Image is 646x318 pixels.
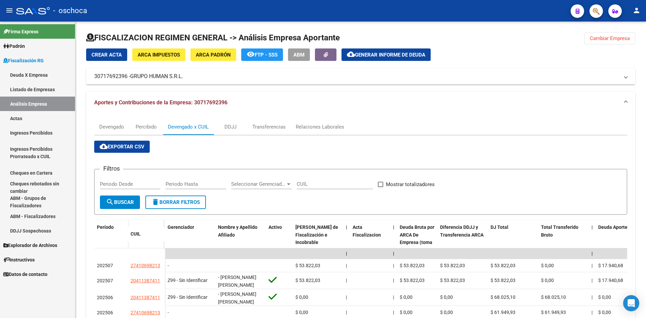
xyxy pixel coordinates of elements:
span: - [PERSON_NAME] [PERSON_NAME] [218,275,256,288]
span: [PERSON_NAME] de Fiscalización e Incobrable [295,224,338,245]
span: - [168,263,169,268]
datatable-header-cell: | [589,220,596,265]
datatable-header-cell: Deuda Bruta Neto de Fiscalización e Incobrable [293,220,343,265]
span: 202507 [97,278,113,283]
span: Borrar Filtros [151,199,200,205]
span: Buscar [106,199,134,205]
span: Firma Express [3,28,38,35]
span: FTP - SSS [255,52,278,58]
span: $ 0,00 [295,294,308,300]
span: Instructivos [3,256,35,263]
button: Buscar [100,196,140,209]
span: $ 53.822,03 [440,278,465,283]
datatable-header-cell: Diferencia DDJJ y Transferencia ARCA [437,220,488,265]
span: | [346,263,347,268]
mat-icon: search [106,198,114,206]
span: ARCA Impuestos [138,52,180,58]
div: Open Intercom Messenger [623,295,639,311]
span: $ 0,00 [598,310,611,315]
span: Deuda Bruta por ARCA De Empresa (toma en cuenta todos los afiliados) [400,224,434,260]
span: ARCA Padrón [196,52,231,58]
span: | [346,310,347,315]
button: Generar informe de deuda [342,48,431,61]
datatable-header-cell: Total Transferido Bruto [538,220,589,265]
span: Exportar CSV [100,144,144,150]
button: ABM [288,48,310,61]
mat-icon: remove_red_eye [247,50,255,58]
span: $ 53.822,03 [295,278,320,283]
span: - oschoca [53,3,87,18]
div: Devengado x CUIL [168,123,209,131]
span: Deuda Aporte [598,224,627,230]
span: Explorador de Archivos [3,242,57,249]
datatable-header-cell: | [343,220,350,265]
button: Cambiar Empresa [584,32,635,44]
span: $ 0,00 [440,294,453,300]
span: $ 53.822,03 [491,278,515,283]
span: $ 61.949,93 [541,310,566,315]
span: $ 68.025,10 [541,294,566,300]
span: $ 0,00 [440,310,453,315]
mat-panel-title: 30717692396 - [94,73,619,80]
span: Diferencia DDJJ y Transferencia ARCA [440,224,483,238]
datatable-header-cell: Deuda Bruta por ARCA De Empresa (toma en cuenta todos los afiliados) [397,220,437,265]
span: | [591,294,593,300]
datatable-header-cell: Deuda Aporte [596,220,646,265]
span: Nombre y Apellido Afiliado [218,224,257,238]
datatable-header-cell: DJ Total [488,220,538,265]
span: DJ Total [491,224,508,230]
datatable-header-cell: | [390,220,397,265]
datatable-header-cell: Período [94,220,128,248]
button: ARCA Padrón [190,48,236,61]
span: Padrón [3,42,25,50]
span: | [346,251,347,256]
span: $ 0,00 [295,310,308,315]
span: - [PERSON_NAME] [PERSON_NAME] [218,291,256,305]
span: 20411387411 [131,278,160,283]
span: $ 17.940,68 [598,278,623,283]
span: $ 53.822,03 [400,263,425,268]
span: | [393,263,394,268]
button: Exportar CSV [94,141,150,153]
mat-icon: cloud_download [347,50,355,58]
mat-icon: delete [151,198,159,206]
span: Período [97,224,114,230]
span: $ 0,00 [598,294,611,300]
span: Gerenciador [168,224,194,230]
datatable-header-cell: Gerenciador [165,220,215,265]
span: 202507 [97,263,113,268]
button: FTP - SSS [241,48,283,61]
span: 20411387411 [131,295,160,300]
span: Datos de contacto [3,271,47,278]
span: $ 53.822,03 [440,263,465,268]
button: ARCA Impuestos [132,48,185,61]
span: $ 53.822,03 [491,263,515,268]
span: | [346,278,347,283]
span: $ 53.822,03 [295,263,320,268]
span: | [393,310,394,315]
mat-expansion-panel-header: 30717692396 -GRUPO HUMAN S.R.L. [86,68,635,84]
div: Relaciones Laborales [296,123,344,131]
span: GRUPO HUMAN S.R.L. [130,73,183,80]
span: Total Transferido Bruto [541,224,578,238]
span: | [393,294,394,300]
div: DDJJ [224,123,237,131]
span: | [591,310,593,315]
span: $ 0,00 [400,310,412,315]
span: | [591,278,593,283]
span: | [591,224,593,230]
datatable-header-cell: CUIL [128,227,165,241]
span: | [346,294,347,300]
span: Mostrar totalizadores [386,180,435,188]
span: Aportes y Contribuciones de la Empresa: 30717692396 [94,99,227,106]
mat-icon: cloud_download [100,142,108,150]
span: Fiscalización RG [3,57,44,64]
h3: Filtros [100,164,123,173]
button: Crear Acta [86,48,127,61]
mat-icon: person [633,6,641,14]
span: Z99 - Sin Identificar [168,278,208,283]
span: $ 17.940,68 [598,263,623,268]
span: $ 0,00 [541,278,554,283]
mat-icon: menu [5,6,13,14]
span: Acta Fiscalizacion [353,224,381,238]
